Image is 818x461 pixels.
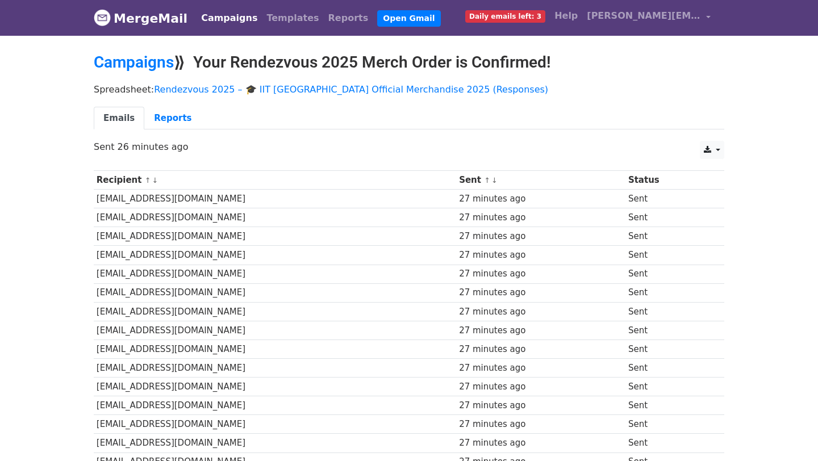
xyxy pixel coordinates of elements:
div: 27 minutes ago [459,362,623,375]
a: Reports [144,107,201,130]
a: ↓ [152,176,158,185]
a: MergeMail [94,6,187,30]
div: 27 minutes ago [459,211,623,224]
a: Help [550,5,582,27]
div: 27 minutes ago [459,418,623,431]
div: 27 minutes ago [459,249,623,262]
td: [EMAIL_ADDRESS][DOMAIN_NAME] [94,378,456,396]
td: [EMAIL_ADDRESS][DOMAIN_NAME] [94,415,456,434]
td: Sent [625,321,711,340]
td: Sent [625,208,711,227]
td: [EMAIL_ADDRESS][DOMAIN_NAME] [94,396,456,415]
td: Sent [625,378,711,396]
a: ↑ [145,176,151,185]
span: [PERSON_NAME][EMAIL_ADDRESS][DOMAIN_NAME] [587,9,700,23]
div: 27 minutes ago [459,192,623,206]
span: Daily emails left: 3 [465,10,545,23]
div: 27 minutes ago [459,286,623,299]
div: 27 minutes ago [459,324,623,337]
p: Spreadsheet: [94,83,724,95]
a: Rendezvous 2025 – 🎓 IIT [GEOGRAPHIC_DATA] Official Merchandise 2025 (Responses) [154,84,548,95]
td: [EMAIL_ADDRESS][DOMAIN_NAME] [94,208,456,227]
h2: ⟫ Your Rendezvous 2025 Merch Order is Confirmed! [94,53,724,72]
td: [EMAIL_ADDRESS][DOMAIN_NAME] [94,246,456,265]
div: 27 minutes ago [459,305,623,318]
a: Daily emails left: 3 [461,5,550,27]
img: MergeMail logo [94,9,111,26]
td: [EMAIL_ADDRESS][DOMAIN_NAME] [94,265,456,283]
td: [EMAIL_ADDRESS][DOMAIN_NAME] [94,340,456,358]
p: Sent 26 minutes ago [94,141,724,153]
td: [EMAIL_ADDRESS][DOMAIN_NAME] [94,321,456,340]
a: Campaigns [197,7,262,30]
td: Sent [625,434,711,452]
td: [EMAIL_ADDRESS][DOMAIN_NAME] [94,359,456,378]
td: Sent [625,340,711,358]
th: Recipient [94,171,456,190]
a: Emails [94,107,144,130]
a: Open Gmail [377,10,440,27]
th: Status [625,171,711,190]
a: [PERSON_NAME][EMAIL_ADDRESS][DOMAIN_NAME] [582,5,715,31]
td: [EMAIL_ADDRESS][DOMAIN_NAME] [94,283,456,302]
td: Sent [625,396,711,415]
div: 27 minutes ago [459,399,623,412]
td: Sent [625,246,711,265]
td: Sent [625,359,711,378]
a: Templates [262,7,323,30]
td: [EMAIL_ADDRESS][DOMAIN_NAME] [94,434,456,452]
td: Sent [625,415,711,434]
div: 27 minutes ago [459,437,623,450]
td: [EMAIL_ADDRESS][DOMAIN_NAME] [94,302,456,321]
div: 27 minutes ago [459,380,623,393]
td: Sent [625,302,711,321]
td: Sent [625,265,711,283]
td: Sent [625,190,711,208]
td: Sent [625,283,711,302]
div: 27 minutes ago [459,267,623,280]
td: Sent [625,227,711,246]
a: ↑ [484,176,490,185]
th: Sent [456,171,625,190]
a: Campaigns [94,53,174,72]
a: Reports [324,7,373,30]
td: [EMAIL_ADDRESS][DOMAIN_NAME] [94,190,456,208]
a: ↓ [491,176,498,185]
div: 27 minutes ago [459,343,623,356]
td: [EMAIL_ADDRESS][DOMAIN_NAME] [94,227,456,246]
div: 27 minutes ago [459,230,623,243]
